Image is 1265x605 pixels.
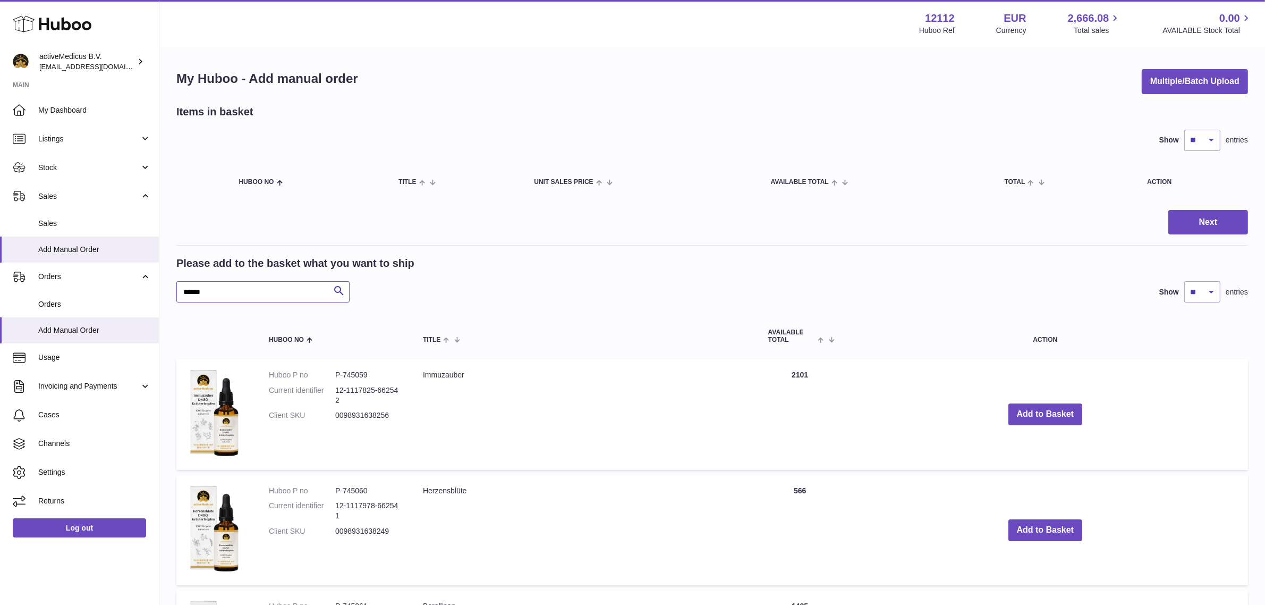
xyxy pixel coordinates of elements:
strong: 12112 [925,11,955,26]
div: Huboo Ref [919,26,955,36]
span: entries [1226,287,1248,297]
strong: EUR [1004,11,1026,26]
div: Action [1147,179,1237,186]
dd: 12-1117825-662542 [335,385,402,406]
dd: P-745060 [335,486,402,496]
td: 2101 [758,359,843,470]
span: Usage [38,352,151,363]
span: Listings [38,134,140,144]
span: Huboo no [269,337,304,343]
span: Total [1005,179,1025,186]
img: Immuzauber [187,370,240,457]
span: Sales [38,219,151,229]
button: Add to Basket [1008,404,1083,425]
dd: 0098931638256 [335,410,402,421]
span: [EMAIL_ADDRESS][DOMAIN_NAME] [39,62,156,71]
td: Herzensblüte [412,475,758,586]
dd: 0098931638249 [335,526,402,536]
span: Add Manual Order [38,325,151,335]
td: Immuzauber [412,359,758,470]
span: 2,666.08 [1068,11,1109,26]
span: AVAILABLE Total [768,329,816,343]
a: 0.00 AVAILABLE Stock Total [1162,11,1252,36]
span: AVAILABLE Total [771,179,829,186]
th: Action [843,318,1248,354]
h1: My Huboo - Add manual order [176,70,358,87]
span: 0.00 [1219,11,1240,26]
span: Add Manual Order [38,245,151,255]
a: Log out [13,518,146,537]
h2: Items in basket [176,105,253,119]
dt: Huboo P no [269,486,335,496]
span: Sales [38,191,140,201]
dt: Current identifier [269,501,335,521]
span: AVAILABLE Stock Total [1162,26,1252,36]
dd: P-745059 [335,370,402,380]
div: activeMedicus B.V. [39,52,135,72]
dt: Client SKU [269,410,335,421]
button: Next [1168,210,1248,235]
span: Settings [38,467,151,477]
span: Returns [38,496,151,506]
label: Show [1159,135,1179,145]
dd: 12-1117978-662541 [335,501,402,521]
span: Unit Sales Price [534,179,593,186]
span: Huboo no [239,179,274,186]
span: Title [398,179,416,186]
span: My Dashboard [38,105,151,115]
td: 566 [758,475,843,586]
dt: Huboo P no [269,370,335,380]
span: Orders [38,272,140,282]
span: Title [423,337,440,343]
button: Add to Basket [1008,519,1083,541]
span: entries [1226,135,1248,145]
label: Show [1159,287,1179,297]
dt: Client SKU [269,526,335,536]
div: Currency [996,26,1026,36]
span: Orders [38,299,151,309]
img: Herzensblüte [187,486,240,573]
span: Channels [38,439,151,449]
h2: Please add to the basket what you want to ship [176,256,414,271]
img: internalAdmin-12112@internal.huboo.com [13,54,29,70]
a: 2,666.08 Total sales [1068,11,1122,36]
span: Stock [38,163,140,173]
span: Total sales [1074,26,1121,36]
span: Invoicing and Payments [38,381,140,391]
span: Cases [38,410,151,420]
dt: Current identifier [269,385,335,406]
button: Multiple/Batch Upload [1142,69,1248,94]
